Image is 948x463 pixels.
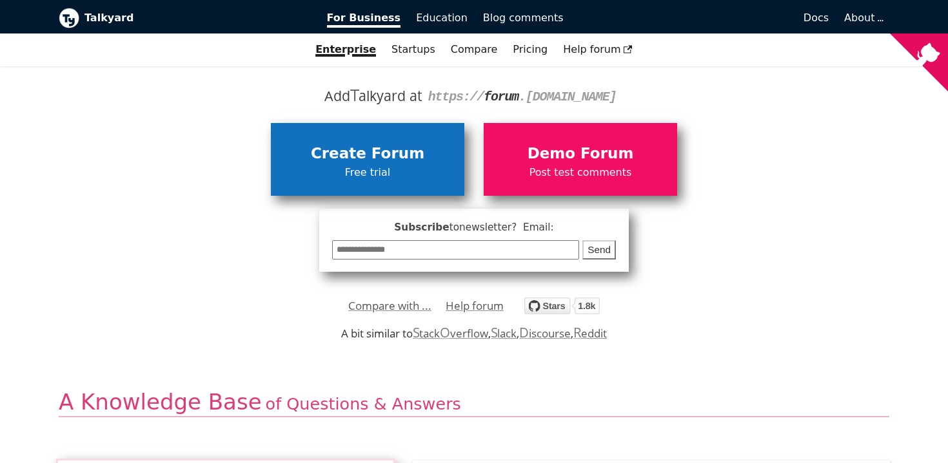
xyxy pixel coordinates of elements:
[490,164,671,181] span: Post test comments
[277,164,458,181] span: Free trial
[440,323,450,341] span: O
[519,326,570,341] a: Discourse
[59,8,79,28] img: Talkyard logo
[484,90,518,104] strong: forum
[408,7,475,29] a: Education
[505,39,555,61] a: Pricing
[308,39,384,61] a: Enterprise
[573,323,582,341] span: R
[84,10,309,26] b: Talkyard
[446,296,504,316] a: Help forum
[573,326,607,341] a: Reddit
[451,43,498,55] a: Compare
[350,83,359,106] span: T
[475,7,571,29] a: Blog comments
[582,240,616,260] button: Send
[449,222,554,233] span: to newsletter ? Email:
[271,123,464,195] a: Create ForumFree trial
[428,90,617,104] code: https:// . [DOMAIN_NAME]
[483,12,564,24] span: Blog comments
[524,299,600,318] a: Star debiki/talkyard on GitHub
[491,323,498,341] span: S
[277,142,458,166] span: Create Forum
[266,394,461,413] span: of Questions & Answers
[563,43,633,55] span: Help forum
[524,298,600,314] img: talkyard.svg
[484,123,677,195] a: Demo ForumPost test comments
[490,142,671,166] span: Demo Forum
[416,12,468,24] span: Education
[59,8,309,28] a: Talkyard logoTalkyard
[413,323,420,341] span: S
[319,7,409,29] a: For Business
[555,39,640,61] a: Help forum
[804,12,829,24] span: Docs
[59,388,889,417] h2: A Knowledge Base
[327,12,401,28] span: For Business
[571,7,837,29] a: Docs
[491,326,517,341] a: Slack
[332,220,616,236] span: Subscribe
[68,85,880,107] div: Add alkyard at
[844,12,882,24] a: About
[519,323,529,341] span: D
[348,296,431,316] a: Compare with ...
[384,39,443,61] a: Startups
[413,326,488,341] a: StackOverflow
